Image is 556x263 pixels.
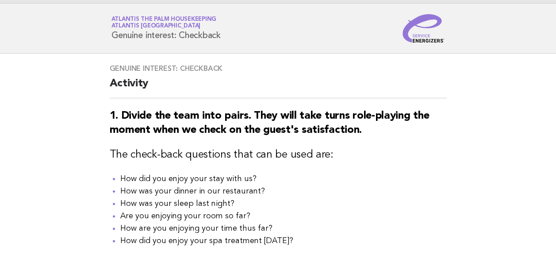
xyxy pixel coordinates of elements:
li: How was your sleep last night? [120,197,447,210]
li: How did you enjoy your stay with us? [120,173,447,185]
strong: 1. Divide the team into pairs. They will take turns role-playing the moment when we check on the ... [110,111,429,135]
h3: The check-back questions that can be used are: [110,148,447,162]
h1: Genuine interest: Checkback [111,17,221,40]
a: Atlantis The Palm HousekeepingAtlantis [GEOGRAPHIC_DATA] [111,16,217,29]
li: How are you enjoying your time thus far? [120,222,447,235]
h2: Activity [110,77,447,98]
li: How was your dinner in our restaurant? [120,185,447,197]
h3: Genuine interest: Checkback [110,64,447,73]
span: Atlantis [GEOGRAPHIC_DATA] [111,23,201,29]
li: How did you enjoy your spa treatment [DATE]? [120,235,447,247]
li: Are you enjoying your room so far? [120,210,447,222]
img: Service Energizers [403,14,445,43]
